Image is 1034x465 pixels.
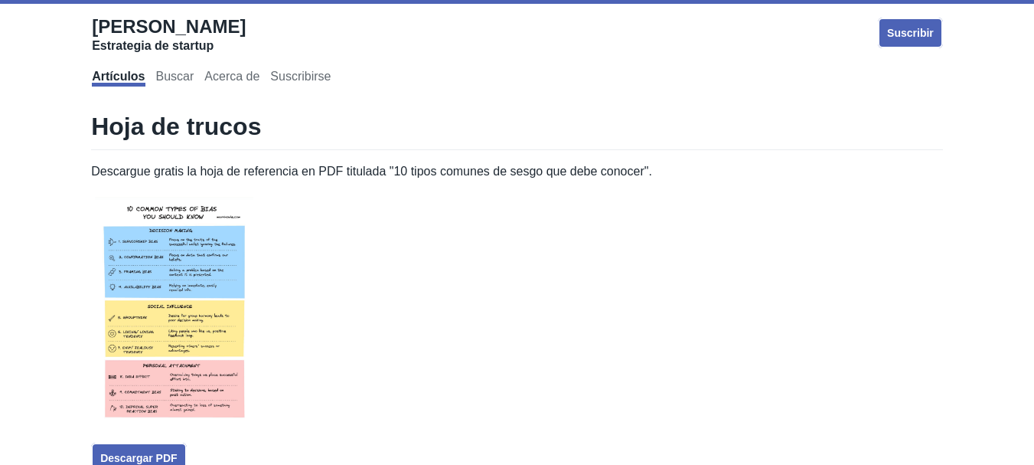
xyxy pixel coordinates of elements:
[204,70,259,87] a: Acerca de
[92,39,214,52] font: Estrategia de startup
[91,165,652,178] font: Descargue gratis la hoja de referencia en PDF titulada "10 tipos comunes de sesgo que debe conocer".
[878,18,943,48] a: Suscribir
[92,70,145,87] a: Artículos
[92,16,246,37] font: [PERSON_NAME]
[887,27,934,39] font: Suscribir
[92,15,246,54] a: [PERSON_NAME]Estrategia de startup
[92,70,145,83] font: Artículos
[91,113,261,140] font: Hoja de trucos
[91,193,257,431] img: hoja de trucos
[270,70,331,87] a: Suscribirse
[100,452,177,464] font: Descargar PDF
[156,70,194,87] a: Buscar
[156,70,194,83] font: Buscar
[204,70,259,83] font: Acerca de
[270,70,331,83] font: Suscribirse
